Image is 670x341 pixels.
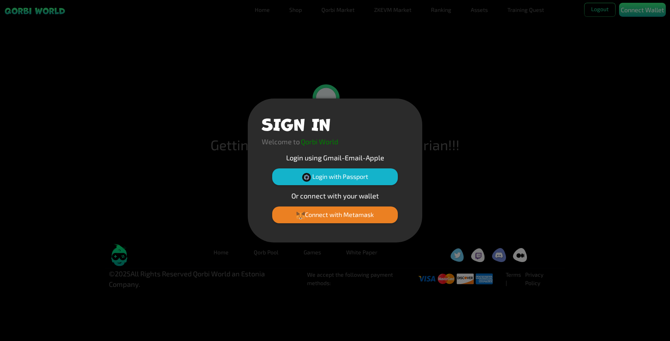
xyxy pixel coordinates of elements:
img: Passport Logo [302,173,311,182]
button: Connect with Metamask [272,206,398,223]
h1: SIGN IN [262,113,330,133]
p: Or connect with your wallet [262,190,408,201]
p: Qorbi World [301,136,338,147]
p: Welcome to [262,136,300,147]
p: Login using Gmail-Email-Apple [262,152,408,163]
button: Login with Passport [272,168,398,185]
